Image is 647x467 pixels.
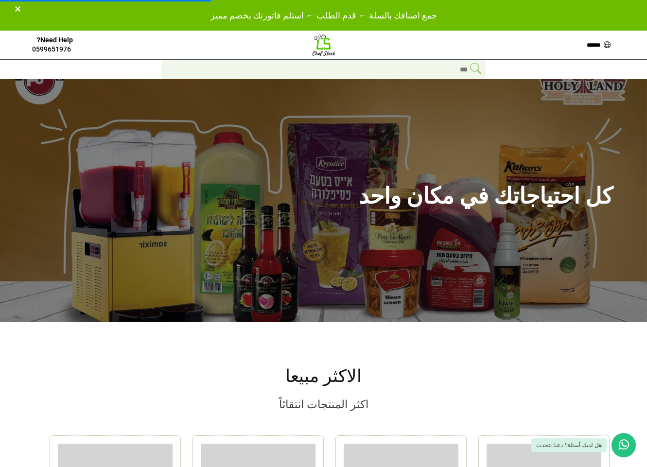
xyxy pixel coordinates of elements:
h2: الاكثر مبيعا [35,366,613,387]
a: 0599651976 [32,45,71,53]
a: Need Help? [37,35,73,44]
img: LOGO [312,33,336,57]
p: اكثر المنتجات انتقائاً [35,397,613,414]
h2: كل احتياجاتك في مكان واحد [330,185,613,207]
p: جمع اصنافك بالسلة ← قدم الطلب ← استلم فاتورتك بخصم مميز [9,9,638,22]
div: هل لديك أسئلة؟ دعنا نتحدث [531,438,607,452]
